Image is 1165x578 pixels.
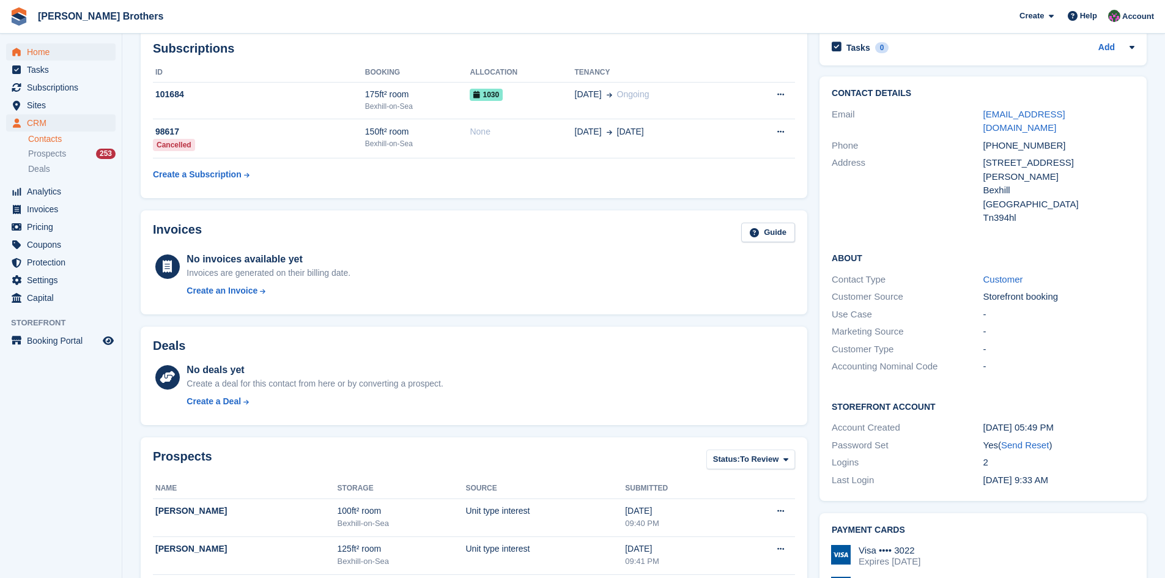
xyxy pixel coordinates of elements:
a: Add [1098,41,1115,55]
div: [PERSON_NAME] [155,505,338,517]
a: menu [6,236,116,253]
span: Account [1122,10,1154,23]
span: [DATE] [617,125,644,138]
span: Status: [713,453,740,465]
div: [DATE] [625,543,731,555]
a: [PERSON_NAME] Brothers [33,6,168,26]
h2: Deals [153,339,185,353]
div: None [470,125,574,138]
div: Accounting Nominal Code [832,360,983,374]
div: Create a deal for this contact from here or by converting a prospect. [187,377,443,390]
a: Preview store [101,333,116,348]
div: Email [832,108,983,135]
span: Settings [27,272,100,289]
div: Storefront booking [983,290,1134,304]
a: menu [6,79,116,96]
h2: Prospects [153,450,212,472]
th: Booking [365,63,470,83]
div: 2 [983,456,1134,470]
th: Name [153,479,338,498]
div: Bexhill-on-Sea [338,555,466,568]
div: Yes [983,439,1134,453]
a: menu [6,201,116,218]
span: Subscriptions [27,79,100,96]
div: Tn394hl [983,211,1134,225]
a: Guide [741,223,795,243]
span: Help [1080,10,1097,22]
div: Invoices are generated on their billing date. [187,267,350,280]
div: Marketing Source [832,325,983,339]
div: 09:40 PM [625,517,731,530]
div: Account Created [832,421,983,435]
a: Customer [983,274,1023,284]
h2: Payment cards [832,525,1134,535]
span: [DATE] [575,125,602,138]
div: 100ft² room [338,505,466,517]
div: Password Set [832,439,983,453]
div: Cancelled [153,139,195,151]
span: To Review [740,453,779,465]
a: menu [6,183,116,200]
div: 150ft² room [365,125,470,138]
a: [EMAIL_ADDRESS][DOMAIN_NAME] [983,109,1065,133]
div: 98617 [153,125,365,138]
time: 2025-07-29 08:33:16 UTC [983,475,1048,485]
div: Bexhill-on-Sea [338,517,466,530]
h2: About [832,251,1134,264]
a: menu [6,114,116,132]
button: Status: To Review [706,450,795,470]
div: Customer Source [832,290,983,304]
a: Send Reset [1001,440,1049,450]
div: [PERSON_NAME] [155,543,338,555]
span: Create [1019,10,1044,22]
a: menu [6,97,116,114]
img: Visa Logo [831,545,851,565]
div: Expires [DATE] [859,556,920,567]
span: Prospects [28,148,66,160]
span: Deals [28,163,50,175]
a: Deals [28,163,116,176]
div: Bexhill [983,183,1134,198]
span: Sites [27,97,100,114]
h2: Tasks [846,42,870,53]
span: Storefront [11,317,122,329]
img: stora-icon-8386f47178a22dfd0bd8f6a31ec36ba5ce8667c1dd55bd0f319d3a0aa187defe.svg [10,7,28,26]
div: Phone [832,139,983,153]
th: Tenancy [575,63,739,83]
div: [PHONE_NUMBER] [983,139,1134,153]
a: menu [6,43,116,61]
h2: Contact Details [832,89,1134,98]
a: menu [6,332,116,349]
img: Nick Wright [1108,10,1120,22]
a: Contacts [28,133,116,145]
div: Contact Type [832,273,983,287]
div: [DATE] 05:49 PM [983,421,1134,435]
div: - [983,325,1134,339]
div: Unit type interest [465,543,625,555]
span: 1030 [470,89,503,101]
div: Unit type interest [465,505,625,517]
div: 0 [875,42,889,53]
div: 253 [96,149,116,159]
a: Create a Deal [187,395,443,408]
a: menu [6,218,116,235]
div: Customer Type [832,343,983,357]
div: - [983,343,1134,357]
div: [GEOGRAPHIC_DATA] [983,198,1134,212]
a: menu [6,272,116,289]
a: menu [6,61,116,78]
a: menu [6,289,116,306]
span: Pricing [27,218,100,235]
a: Create a Subscription [153,163,250,186]
th: Source [465,479,625,498]
span: ( ) [998,440,1052,450]
div: Use Case [832,308,983,322]
div: 175ft² room [365,88,470,101]
a: Create an Invoice [187,284,350,297]
div: Create a Subscription [153,168,242,181]
div: Last Login [832,473,983,487]
div: - [983,308,1134,322]
div: No deals yet [187,363,443,377]
div: 125ft² room [338,543,466,555]
span: Coupons [27,236,100,253]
